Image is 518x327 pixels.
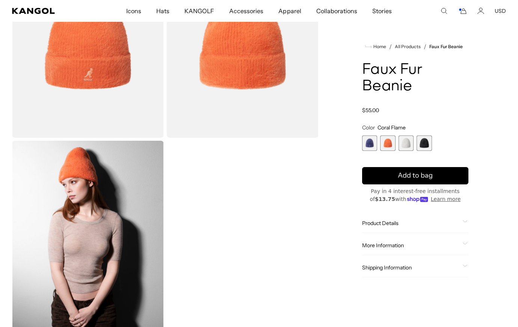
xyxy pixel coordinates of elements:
[395,44,421,49] a: All Products
[362,135,378,151] div: 1 of 4
[362,220,459,227] span: Product Details
[398,170,433,181] span: Add to bag
[362,135,378,151] label: Hazy Indigo
[429,44,462,49] a: Faux Fur Beanie
[458,8,467,14] button: Cart
[362,242,459,249] span: More Information
[380,135,396,151] label: Coral Flame
[417,135,432,151] div: 4 of 4
[399,135,414,151] label: Ivory
[380,135,396,151] div: 2 of 4
[372,44,386,49] span: Home
[362,42,468,51] nav: breadcrumbs
[378,124,406,131] span: Coral Flame
[12,8,83,14] a: Kangol
[399,135,414,151] div: 3 of 4
[495,8,506,14] button: USD
[365,43,386,50] a: Home
[417,135,432,151] label: Black
[421,42,426,51] li: /
[362,124,375,131] span: Color
[386,42,392,51] li: /
[477,8,484,14] a: Account
[441,8,447,14] summary: Search here
[362,62,468,95] h1: Faux Fur Beanie
[362,167,468,184] button: Add to bag
[362,107,379,114] span: $55.00
[362,264,459,271] span: Shipping Information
